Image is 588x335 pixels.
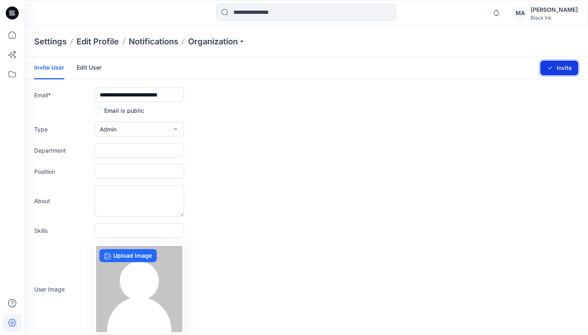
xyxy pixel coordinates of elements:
[513,6,527,20] div: MA
[34,125,91,134] label: Type
[34,197,91,205] label: About
[77,36,119,47] a: Edit Profile
[34,91,91,99] label: Email
[531,5,578,15] div: [PERSON_NAME]
[34,57,64,79] a: Invite User
[540,61,578,75] button: Invite
[96,246,182,332] img: no-profile.png
[34,226,91,235] label: Skills
[531,15,578,21] div: Black Ink
[94,122,184,136] button: Admin
[34,36,67,47] p: Settings
[99,249,157,262] label: Upload image
[77,57,102,78] a: Edit User
[34,167,91,176] label: Position
[34,146,91,155] label: Department
[100,125,116,134] span: Admin
[94,105,144,115] label: Email is public
[34,285,91,293] label: User Image
[129,36,178,47] a: Notifications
